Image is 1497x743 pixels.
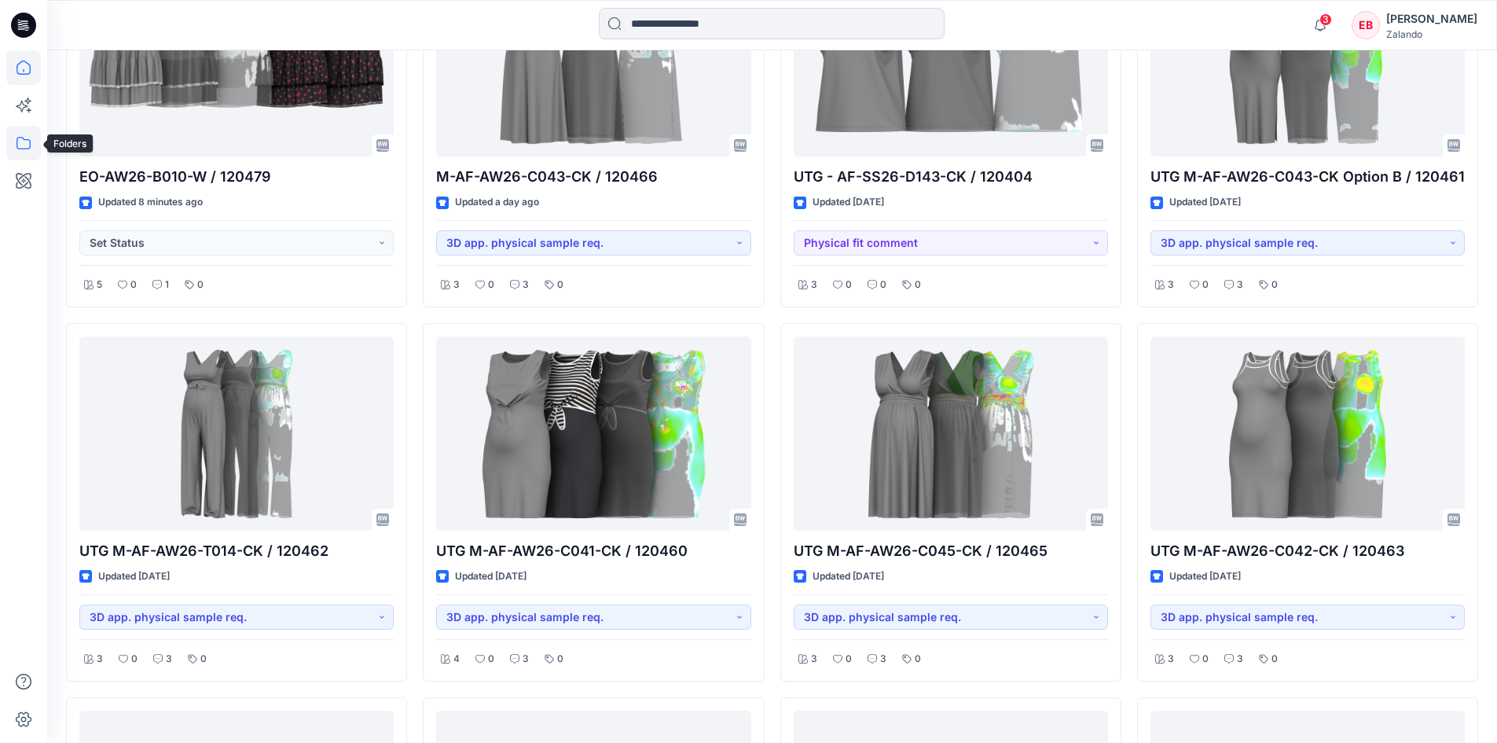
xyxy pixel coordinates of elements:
a: UTG M-AF-AW26-C041-CK / 120460 [436,337,750,531]
p: M-AF-AW26-C043-CK / 120466 [436,166,750,188]
p: 3 [97,651,103,668]
p: Updated [DATE] [1169,568,1241,585]
a: UTG M-AF-AW26-C045-CK / 120465 [794,337,1108,531]
p: UTG M-AF-AW26-T014-CK / 120462 [79,540,394,562]
p: 3 [811,651,817,668]
div: EB [1352,11,1380,39]
p: 3 [1168,651,1174,668]
p: Updated 8 minutes ago [98,194,203,211]
p: UTG M-AF-AW26-C041-CK / 120460 [436,540,750,562]
p: 3 [523,277,529,293]
p: 0 [131,651,138,668]
p: 0 [130,277,137,293]
div: Zalando [1386,28,1477,40]
p: 0 [557,277,563,293]
p: 0 [846,277,852,293]
p: EO-AW26-B010-W / 120479 [79,166,394,188]
p: Updated [DATE] [813,568,884,585]
span: 3 [1319,13,1332,26]
p: Updated [DATE] [98,568,170,585]
p: Updated [DATE] [813,194,884,211]
p: 3 [880,651,886,668]
p: Updated [DATE] [455,568,527,585]
a: UTG M-AF-AW26-C042-CK / 120463 [1150,337,1465,531]
p: UTG M-AF-AW26-C045-CK / 120465 [794,540,1108,562]
p: 3 [1168,277,1174,293]
p: 0 [1202,651,1209,668]
p: 4 [453,651,460,668]
p: 0 [880,277,886,293]
p: Updated [DATE] [1169,194,1241,211]
p: UTG M-AF-AW26-C042-CK / 120463 [1150,540,1465,562]
p: UTG - AF-SS26-D143-CK / 120404 [794,166,1108,188]
p: 3 [1237,651,1243,668]
p: 3 [166,651,172,668]
p: 3 [523,651,529,668]
p: UTG M-AF-AW26-C043-CK Option B / 120461 [1150,166,1465,188]
p: 0 [488,277,494,293]
p: 0 [488,651,494,668]
a: UTG M-AF-AW26-T014-CK / 120462 [79,337,394,531]
p: 3 [811,277,817,293]
p: 0 [915,277,921,293]
p: 0 [1271,277,1278,293]
p: 0 [1271,651,1278,668]
p: 0 [846,651,852,668]
p: 3 [453,277,460,293]
p: 0 [200,651,207,668]
p: 3 [1237,277,1243,293]
div: [PERSON_NAME] [1386,9,1477,28]
p: 5 [97,277,102,293]
p: 0 [1202,277,1209,293]
p: 0 [197,277,204,293]
p: Updated a day ago [455,194,539,211]
p: 1 [165,277,169,293]
p: 0 [915,651,921,668]
p: 0 [557,651,563,668]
